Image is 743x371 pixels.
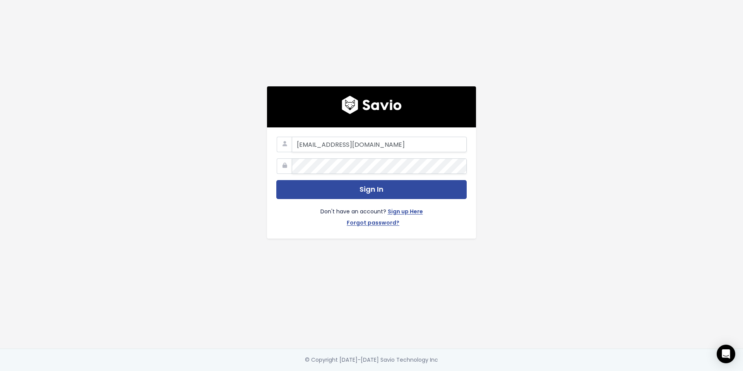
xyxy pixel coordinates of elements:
div: © Copyright [DATE]-[DATE] Savio Technology Inc [305,355,438,365]
img: logo600x187.a314fd40982d.png [342,96,402,114]
div: Open Intercom Messenger [717,345,735,363]
div: Don't have an account? [276,199,467,229]
a: Forgot password? [347,218,399,229]
a: Sign up Here [388,207,423,218]
button: Sign In [276,180,467,199]
input: Your Work Email Address [292,137,467,152]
